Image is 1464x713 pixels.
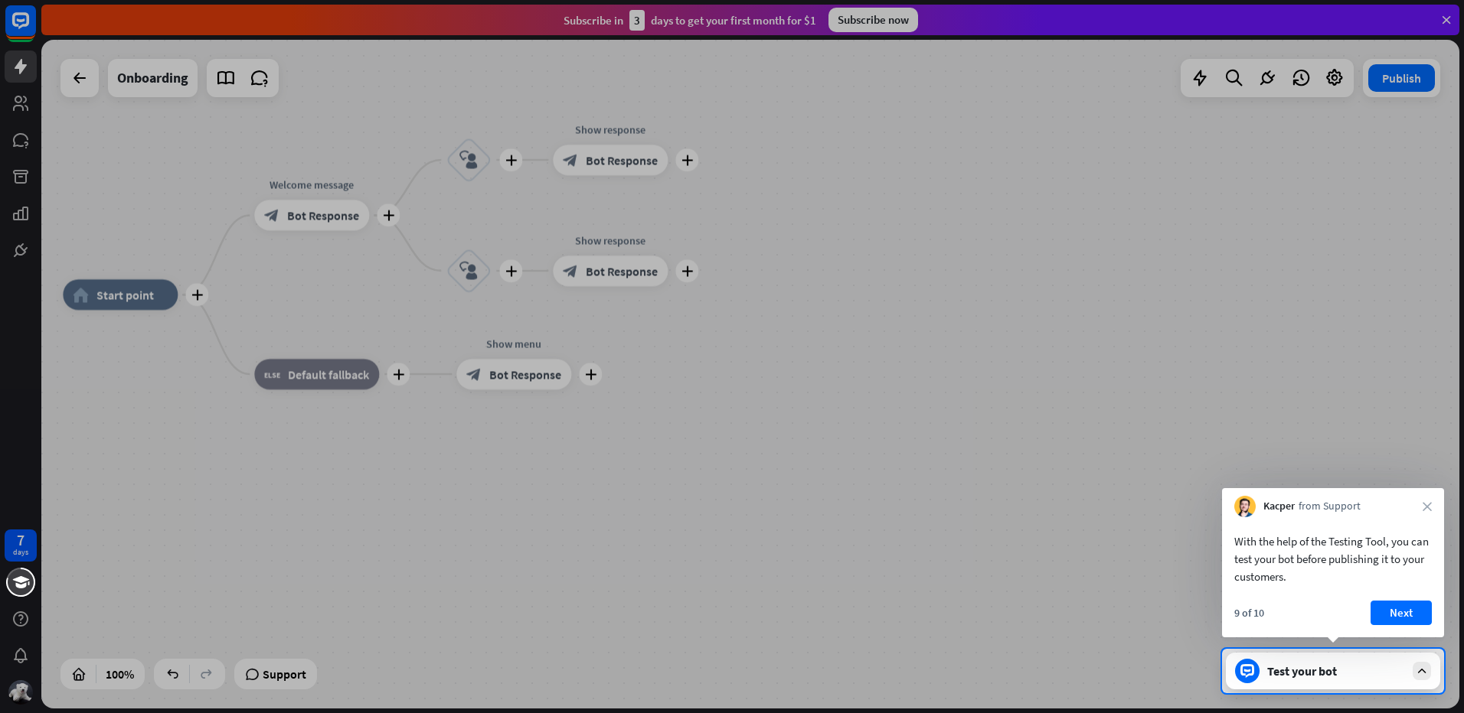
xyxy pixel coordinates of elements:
span: from Support [1299,499,1361,514]
div: With the help of the Testing Tool, you can test your bot before publishing it to your customers. [1234,532,1432,585]
span: Kacper [1263,499,1295,514]
button: Next [1371,601,1432,625]
div: Test your bot [1267,663,1405,679]
i: close [1423,502,1432,511]
div: 9 of 10 [1234,606,1264,620]
button: Open LiveChat chat widget [12,6,58,52]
